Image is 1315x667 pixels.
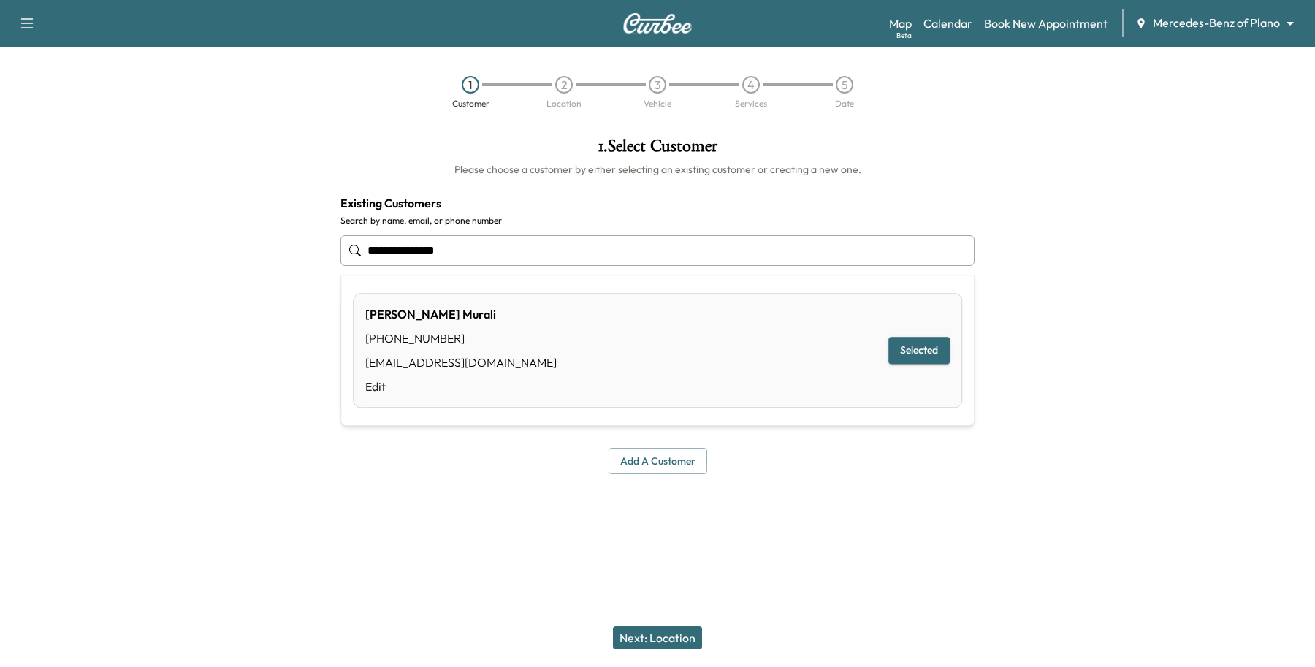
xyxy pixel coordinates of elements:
button: Next: Location [613,626,702,649]
div: Customer [452,99,489,108]
label: Search by name, email, or phone number [340,215,975,226]
h6: Please choose a customer by either selecting an existing customer or creating a new one. [340,162,975,177]
div: [PERSON_NAME] Murali [365,305,557,323]
a: Book New Appointment [984,15,1108,32]
h4: Existing Customers [340,194,975,212]
img: Curbee Logo [622,13,693,34]
div: Date [835,99,854,108]
h1: 1 . Select Customer [340,137,975,162]
button: Add a customer [609,448,707,475]
div: [EMAIL_ADDRESS][DOMAIN_NAME] [365,354,557,371]
div: 1 [462,76,479,94]
div: Services [735,99,767,108]
div: Vehicle [644,99,671,108]
div: [PHONE_NUMBER] [365,329,557,347]
span: Mercedes-Benz of Plano [1153,15,1280,31]
div: 5 [836,76,853,94]
div: 2 [555,76,573,94]
a: MapBeta [889,15,912,32]
a: Calendar [923,15,972,32]
div: 3 [649,76,666,94]
div: 4 [742,76,760,94]
a: Edit [365,378,557,395]
div: Beta [896,30,912,41]
div: Location [546,99,582,108]
button: Selected [888,338,950,365]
